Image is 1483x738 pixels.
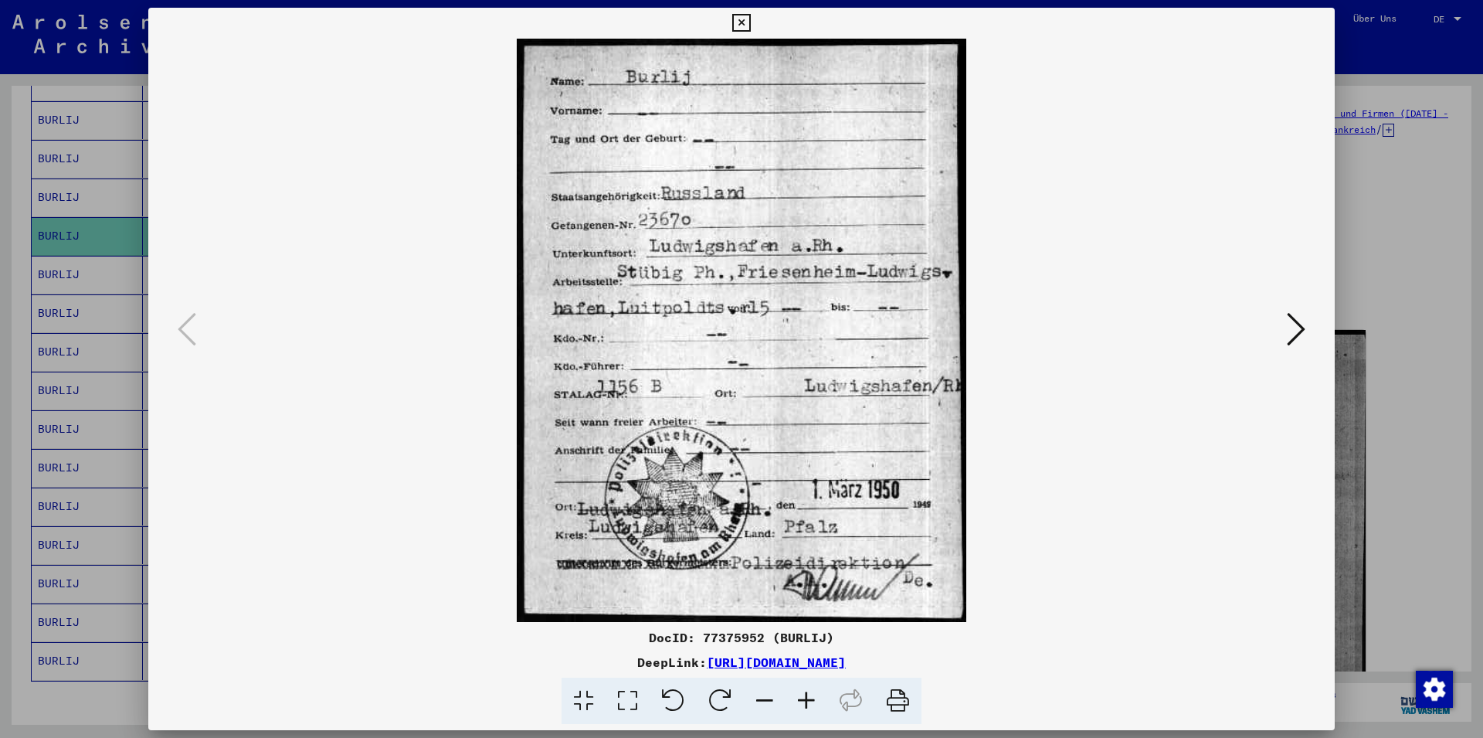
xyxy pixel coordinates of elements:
div: Zustimmung ändern [1415,670,1452,707]
a: [URL][DOMAIN_NAME] [707,655,846,670]
div: DeepLink: [148,653,1335,672]
img: 001.jpg [201,39,1282,622]
div: DocID: 77375952 (BURLIJ) [148,628,1335,647]
img: Zustimmung ändern [1416,671,1453,708]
